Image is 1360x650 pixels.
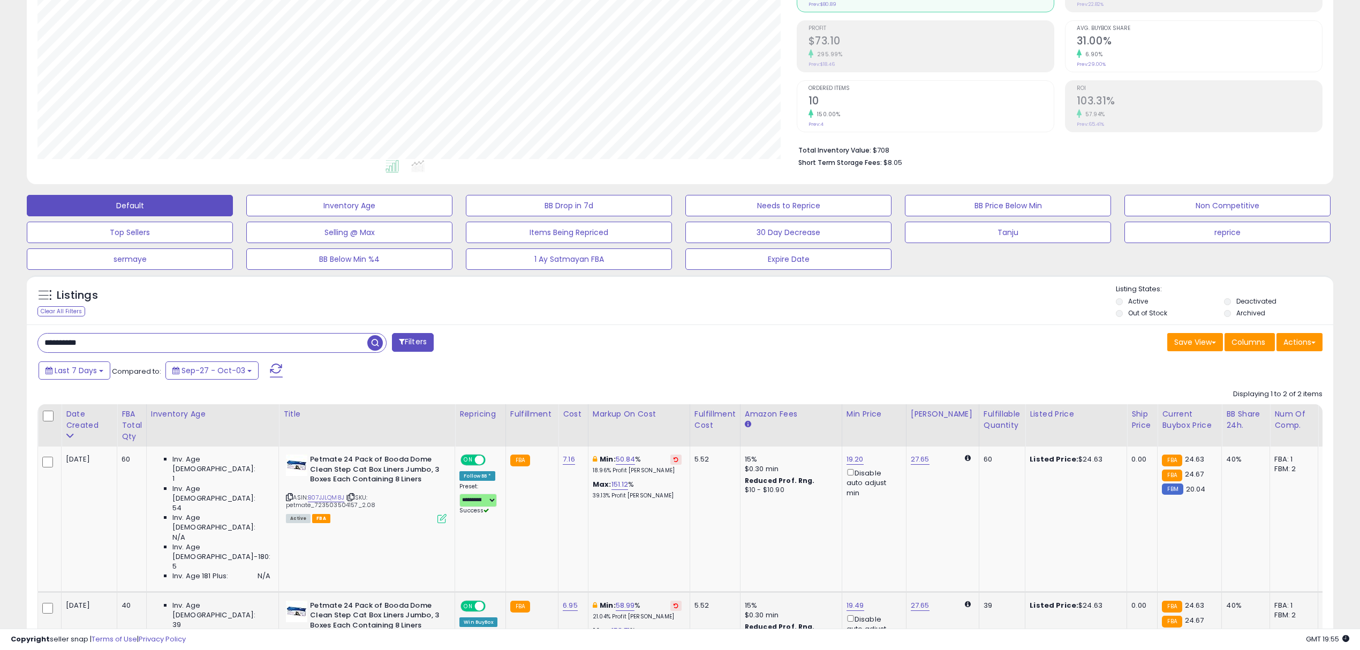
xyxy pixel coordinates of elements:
div: Win BuyBox [459,617,497,627]
div: % [593,626,682,646]
span: Success [459,507,489,515]
div: % [593,455,682,474]
div: Fulfillment [510,409,554,420]
span: 54 [172,503,182,513]
th: The percentage added to the cost of goods (COGS) that forms the calculator for Min & Max prices. [588,404,690,447]
span: $8.05 [883,157,902,168]
div: Disable auto adjust min [847,613,898,644]
div: ASIN: [286,455,447,522]
a: 27.65 [911,600,930,611]
small: Prev: 65.41% [1077,121,1104,127]
b: Total Inventory Value: [798,146,871,155]
a: 6.95 [563,600,578,611]
span: Inv. Age [DEMOGRAPHIC_DATA]-180: [172,542,270,562]
span: 24.67 [1185,615,1204,625]
span: Profit [809,26,1054,32]
span: Compared to: [112,366,161,376]
div: Amazon Fees [745,409,837,420]
b: Reduced Prof. Rng. [745,622,815,631]
div: Title [283,409,450,420]
b: Short Term Storage Fees: [798,158,882,167]
span: ON [462,456,475,465]
div: FBM: 2 [1274,464,1310,474]
a: Privacy Policy [139,634,186,644]
button: Inventory Age [246,195,452,216]
span: All listings currently available for purchase on Amazon [286,514,311,523]
span: N/A [172,533,185,542]
a: 7.16 [563,454,575,465]
small: Prev: $80.89 [809,1,836,7]
label: Active [1128,297,1148,306]
small: FBA [1162,455,1182,466]
b: Max: [593,625,611,636]
div: 15% [745,455,834,464]
span: Inv. Age [DEMOGRAPHIC_DATA]: [172,484,270,503]
div: Repricing [459,409,501,420]
span: OFF [484,601,501,610]
button: Default [27,195,233,216]
button: 30 Day Decrease [685,222,891,243]
div: 40 [122,601,138,610]
h2: 103.31% [1077,95,1322,109]
div: 60 [122,455,138,464]
div: FBM: 2 [1274,610,1310,620]
div: $24.63 [1030,601,1119,610]
div: 15% [745,601,834,610]
div: 5.52 [694,455,732,464]
span: ON [462,601,475,610]
b: Min: [600,600,616,610]
button: Selling @ Max [246,222,452,243]
b: Petmate 24 Pack of Booda Dome Clean Step Cat Box Liners Jumbo, 3 Boxes Each Containing 8 Liners [310,601,440,633]
h2: 10 [809,95,1054,109]
p: 18.96% Profit [PERSON_NAME] [593,467,682,474]
button: Expire Date [685,248,891,270]
button: BB Below Min %4 [246,248,452,270]
span: | SKU: petmate_723503504157_2.08 [286,493,375,509]
span: 5 [172,562,177,571]
small: FBA [510,601,530,613]
div: FBA: 1 [1274,455,1310,464]
img: 416eG4ZEIIL._SL40_.jpg [286,455,307,476]
label: Deactivated [1236,297,1276,306]
small: FBA [1162,470,1182,481]
a: 50.84 [616,454,636,465]
div: [PERSON_NAME] [911,409,974,420]
div: 0.00 [1131,601,1149,610]
div: Min Price [847,409,902,420]
button: Last 7 Days [39,361,110,380]
div: Fulfillment Cost [694,409,736,431]
button: Save View [1167,333,1223,351]
span: Inv. Age [DEMOGRAPHIC_DATA]: [172,455,270,474]
a: 19.20 [847,454,864,465]
span: Sep-27 - Oct-03 [182,365,245,376]
div: 40% [1226,455,1261,464]
h5: Listings [57,288,98,303]
p: Listing States: [1116,284,1333,294]
a: 58.99 [616,600,635,611]
small: 57.94% [1082,110,1105,118]
small: Prev: 29.00% [1077,61,1106,67]
small: 150.00% [813,110,841,118]
a: B07JJLQM8J [308,493,344,502]
div: Num of Comp. [1274,409,1313,431]
div: Ship Price [1131,409,1153,431]
button: 1 Ay Satmayan FBA [466,248,672,270]
span: Last 7 Days [55,365,97,376]
strong: Copyright [11,634,50,644]
button: Items Being Repriced [466,222,672,243]
div: 5.52 [694,601,732,610]
label: Archived [1236,308,1265,318]
b: Min: [600,454,616,464]
div: Listed Price [1030,409,1122,420]
div: [DATE] [66,601,109,610]
span: 39 [172,620,181,630]
small: 295.99% [813,50,843,58]
p: 21.04% Profit [PERSON_NAME] [593,613,682,621]
div: Clear All Filters [37,306,85,316]
div: Fulfillable Quantity [984,409,1021,431]
span: 24.63 [1185,454,1205,464]
button: Columns [1225,333,1275,351]
span: FBA [312,514,330,523]
span: 2025-10-11 19:55 GMT [1306,634,1349,644]
b: Listed Price: [1030,600,1078,610]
